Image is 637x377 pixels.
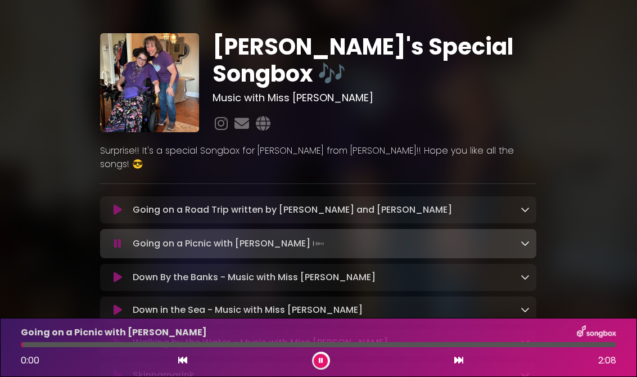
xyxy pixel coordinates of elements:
[133,303,363,317] p: Down in the Sea - Music with Miss [PERSON_NAME]
[213,92,536,104] h3: Music with Miss [PERSON_NAME]
[133,271,376,284] p: Down By the Banks - Music with Miss [PERSON_NAME]
[133,236,326,252] p: Going on a Picnic with [PERSON_NAME]
[598,354,616,367] span: 2:08
[133,203,452,217] p: Going on a Road Trip written by [PERSON_NAME] and [PERSON_NAME]
[100,33,199,132] img: DpsALNU4Qse55zioNQQO
[213,33,536,87] h1: [PERSON_NAME]'s Special Songbox 🎶
[100,144,536,171] p: Surprise!! It's a special Songbox for [PERSON_NAME] from [PERSON_NAME]!! Hope you like all the so...
[577,325,616,340] img: songbox-logo-white.png
[310,236,326,252] img: waveform4.gif
[21,354,39,367] span: 0:00
[21,326,207,339] p: Going on a Picnic with [PERSON_NAME]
